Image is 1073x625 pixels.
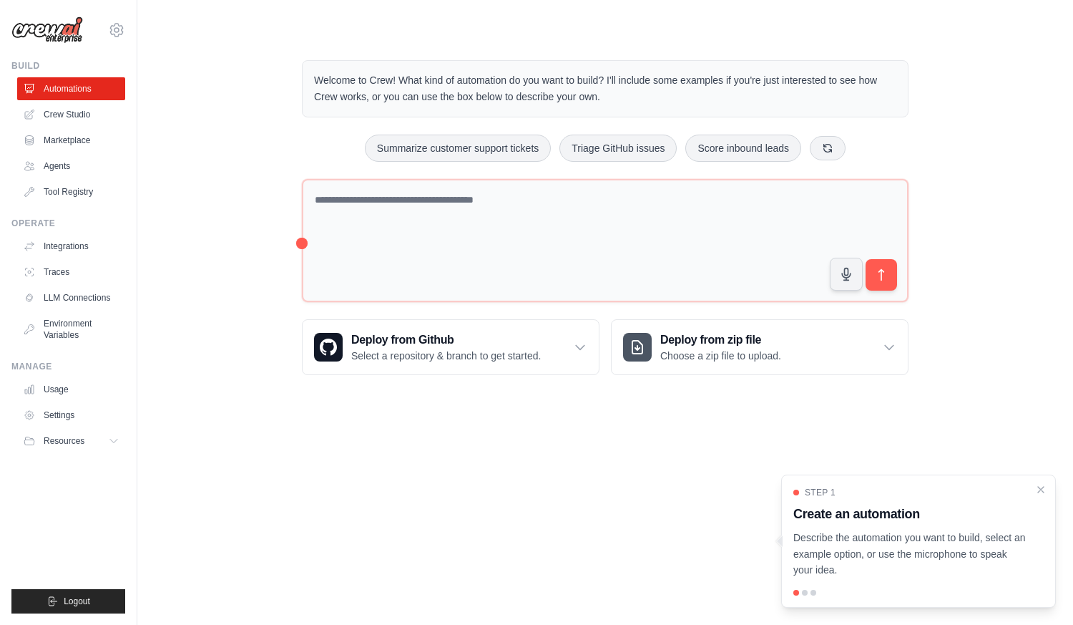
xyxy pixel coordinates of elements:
div: Manage [11,361,125,372]
button: Summarize customer support tickets [365,135,551,162]
span: Step 1 [805,487,836,498]
a: Agents [17,155,125,178]
span: Logout [64,596,90,607]
h3: Create an automation [793,504,1027,524]
a: Marketplace [17,129,125,152]
p: Choose a zip file to upload. [660,349,781,363]
div: Build [11,60,125,72]
a: LLM Connections [17,286,125,309]
a: Settings [17,404,125,427]
button: Close walkthrough [1035,484,1047,495]
button: Resources [17,430,125,452]
button: Score inbound leads [685,135,801,162]
a: Crew Studio [17,103,125,126]
p: Describe the automation you want to build, select an example option, or use the microphone to spe... [793,530,1027,578]
a: Environment Variables [17,312,125,347]
a: Traces [17,261,125,284]
button: Triage GitHub issues [559,135,677,162]
button: Logout [11,589,125,614]
a: Tool Registry [17,180,125,203]
div: Operate [11,218,125,229]
p: Welcome to Crew! What kind of automation do you want to build? I'll include some examples if you'... [314,72,896,105]
h3: Deploy from Github [351,331,541,349]
a: Automations [17,77,125,100]
p: Select a repository & branch to get started. [351,349,541,363]
span: Resources [44,435,84,447]
h3: Deploy from zip file [660,331,781,349]
a: Usage [17,378,125,401]
img: Logo [11,16,83,44]
a: Integrations [17,235,125,258]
